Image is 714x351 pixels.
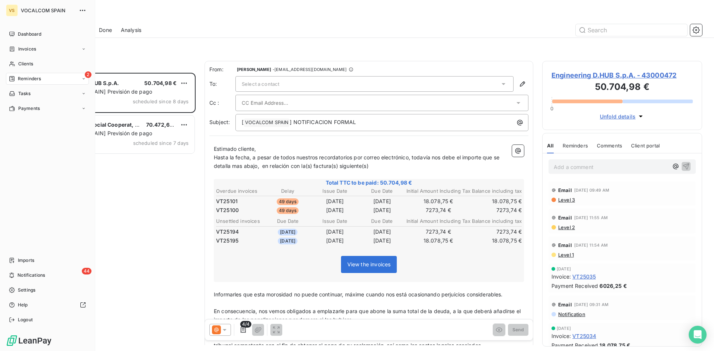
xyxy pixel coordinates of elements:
[600,113,636,120] span: Unfold details
[18,46,36,52] span: Invoices
[214,146,256,152] span: Estimado cliente,
[472,237,522,245] td: 18.078,75 €
[574,215,608,220] span: [DATE] 11:55 AM
[557,197,575,203] span: Level 3
[551,273,571,280] span: Invoice :
[133,140,189,146] span: scheduled since 7 days
[312,197,358,205] td: [DATE]
[572,332,596,340] span: VT25034
[99,26,112,34] span: Done
[312,237,358,245] td: [DATE]
[18,257,34,264] span: Imports
[82,268,91,274] span: 44
[209,99,235,107] label: Cc :
[347,261,391,267] span: View the invoices
[551,332,571,340] span: Invoice :
[508,324,528,336] button: Send
[18,31,41,38] span: Dashboard
[599,282,627,290] span: 6026,25 €
[563,143,588,149] span: Reminders
[216,237,264,245] td: VT25195
[557,267,571,271] span: [DATE]
[406,206,471,214] td: 7273,74 €
[551,70,693,80] span: Engineering D.HUB S.p.A. - 43000472
[551,282,598,290] span: Payment Received
[359,228,405,236] td: [DATE]
[312,228,358,236] td: [DATE]
[6,4,18,16] div: VS
[237,67,271,72] span: [PERSON_NAME]
[264,187,311,195] th: Delay
[406,197,471,205] td: 18.078,75 €
[18,75,41,82] span: Reminders
[214,308,522,323] span: En consecuencia, nos vemos obligados a emplazarle para que abone la suma total de la deuda, a la ...
[240,321,251,328] span: 4/4
[290,119,356,125] span: ] NOTIFICACION FORMAL
[551,80,693,95] h3: 50.704,98 €
[406,237,471,245] td: 18.078,75 €
[558,302,572,308] span: Email
[472,206,522,214] td: 7273,74 €
[216,207,239,214] span: VT25100
[359,217,405,225] th: Due Date
[209,66,235,73] span: From:
[144,80,177,86] span: 50.704,98 €
[209,80,235,88] label: To:
[273,67,347,72] span: - [EMAIL_ADDRESS][DOMAIN_NAME]
[312,206,358,214] td: [DATE]
[597,143,622,149] span: Comments
[21,7,74,13] span: VOCALCOM SPAIN
[53,130,152,136] span: [VOCALCOM SPAIN] Previsión de pago
[574,188,609,192] span: [DATE] 09:49 AM
[472,217,522,225] th: Balance including tax
[278,238,297,244] span: [DATE]
[18,61,33,67] span: Clients
[277,207,299,214] span: 49 days
[550,105,553,111] span: 0
[359,206,405,214] td: [DATE]
[6,335,52,347] img: Logo LeanPay
[574,302,608,307] span: [DATE] 09:31 AM
[574,243,608,247] span: [DATE] 11:54 AM
[18,302,28,308] span: Help
[214,154,501,169] span: Hasta la fecha, a pesar de todos nuestros recordatorios por correo electrónico, todavía nos debe ...
[572,273,596,280] span: VT25035
[359,187,405,195] th: Due Date
[146,121,178,128] span: 70.472,66 €
[312,187,358,195] th: Issue Date
[242,119,244,125] span: [
[406,217,471,225] th: Initial Amount Including Tax
[406,228,471,236] td: 7273,74 €
[551,341,598,349] span: Payment Received
[52,121,144,128] span: Banco Crédito Social Cooperat, S.A
[215,179,523,186] span: Total TTC to be paid: 50.704,98 €
[242,81,279,87] span: Select a contact
[576,24,687,36] input: Search
[689,326,707,344] div: Open Intercom Messenger
[216,198,238,205] span: VT25101
[53,88,152,95] span: [VOCALCOM SPAIN] Previsión de pago
[472,228,522,236] td: 7273,74 €
[18,316,33,323] span: Logout
[17,272,45,279] span: Notifications
[557,326,571,331] span: [DATE]
[359,237,405,245] td: [DATE]
[216,228,264,236] td: VT25194
[214,291,503,298] span: Informarles que esta morosidad no puede continuar, máxime cuando nos está ocasionando perjuicios ...
[599,341,630,349] span: 18.078,75 €
[547,143,554,149] span: All
[598,112,647,121] button: Unfold details
[18,105,40,112] span: Payments
[406,187,471,195] th: Initial Amount Including Tax
[242,97,322,108] input: CC Email Address...
[121,26,141,34] span: Analysis
[36,73,196,351] div: grid
[472,197,522,205] td: 18.078,75 €
[557,311,585,317] span: Notification
[277,198,299,205] span: 49 days
[209,119,230,125] span: Subject:
[264,217,311,225] th: Due Date
[244,118,289,127] span: VOCALCOM SPAIN
[558,187,572,193] span: Email
[312,217,358,225] th: Issue Date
